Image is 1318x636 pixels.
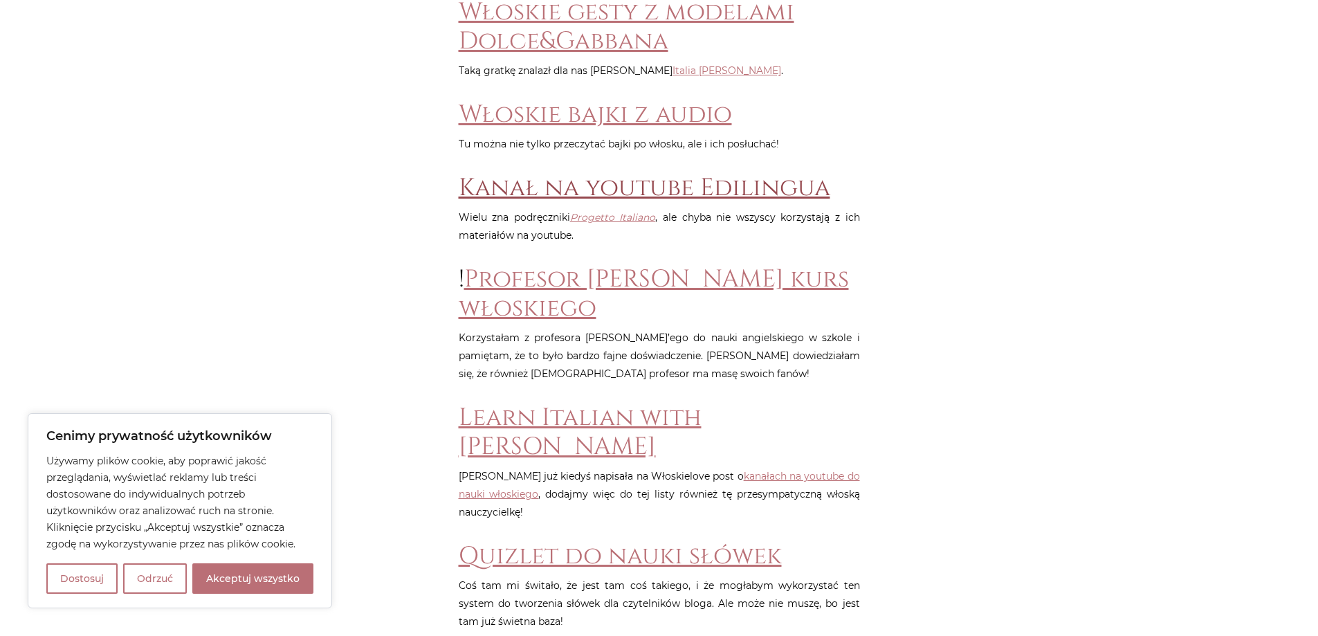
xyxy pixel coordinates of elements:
[459,265,860,323] h1: !
[570,211,656,224] a: Progetto Italiano
[459,329,860,383] p: Korzystałam z profesora [PERSON_NAME]’ego do nauki angielskiego w szkole i pamiętam, że to było b...
[46,563,118,594] button: Dostosuj
[459,208,860,244] p: Wielu zna podręczniki , ale chyba nie wszyscy korzystają z ich materiałów na youtube.
[123,563,187,594] button: Odrzuć
[459,467,860,521] p: [PERSON_NAME] już kiedyś napisała na Włoskielove post o , dodajmy więc do tej listy również tę pr...
[46,453,313,552] p: Używamy plików cookie, aby poprawić jakość przeglądania, wyświetlać reklamy lub treści dostosowan...
[459,401,702,463] a: Learn Italian with [PERSON_NAME]
[672,64,781,77] a: Italia [PERSON_NAME]
[459,540,782,572] a: Quizlet do nauki słówek
[46,428,313,444] p: Cenimy prywatność użytkowników
[459,62,860,80] p: Taką gratkę znalazł dla nas [PERSON_NAME] .
[459,263,849,325] a: Profesor [PERSON_NAME] kurs włoskiego
[459,98,732,131] a: Włoskie bajki z audio
[459,172,830,204] a: Kanał na youtube Edilingua
[192,563,313,594] button: Akceptuj wszystko
[459,576,860,630] p: Coś tam mi świtało, że jest tam coś takiego, i że mogłabym wykorzystać ten system do tworzenia sł...
[459,135,860,153] p: Tu można nie tylko przeczytać bajki po włosku, ale i ich posłuchać!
